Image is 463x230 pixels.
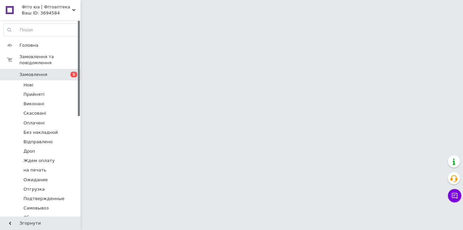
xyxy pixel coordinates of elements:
span: Скасовані [23,110,46,116]
span: 5 [70,72,77,77]
span: Подтвержденные [23,196,64,202]
span: Дроп [23,148,35,154]
span: Замовлення та повідомлення [19,54,81,66]
div: Ваш ID: 3694584 [22,10,81,16]
span: Без накладной [23,129,58,136]
span: Головна [19,42,38,48]
input: Пошук [4,24,79,36]
span: Виконані [23,101,44,107]
span: Ждем оплату [23,158,55,164]
button: Чат з покупцем [448,189,461,202]
span: Ожидание [23,177,48,183]
span: на печать [23,167,46,173]
span: Самовывоз [23,205,49,211]
span: Фіто юа | Фітоаптека [22,4,72,10]
span: Нові [23,82,33,88]
span: Отгрузка [23,186,45,192]
span: Замовлення [19,72,47,78]
span: Оплачені [23,120,45,126]
span: Прийняті [23,91,44,98]
span: Відправлено [23,139,53,145]
span: Сборка [23,215,40,221]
